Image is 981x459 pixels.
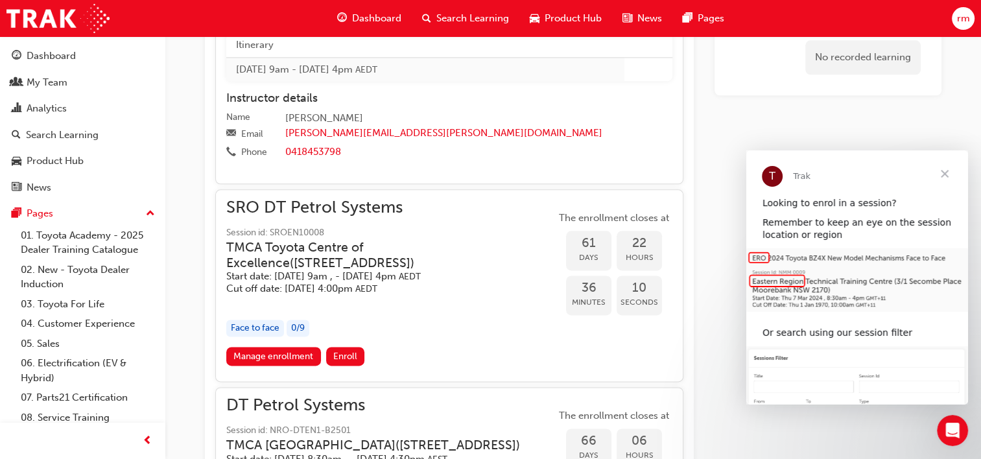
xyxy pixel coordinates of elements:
[556,408,672,423] span: The enrollment closes at
[612,5,672,32] a: news-iconNews
[16,408,160,428] a: 08. Service Training
[937,415,968,446] iframe: Intercom live chat
[746,150,968,405] iframe: Intercom live chat message
[16,260,160,294] a: 02. New - Toyota Dealer Induction
[5,97,160,121] a: Analytics
[285,111,672,126] div: [PERSON_NAME]
[952,7,975,30] button: rm
[226,57,624,81] td: [DATE] 9am - [DATE] 4pm
[422,10,431,27] span: search-icon
[337,10,347,27] span: guage-icon
[226,398,541,413] span: DT Petrol Systems
[27,101,67,116] div: Analytics
[26,128,99,143] div: Search Learning
[683,10,692,27] span: pages-icon
[12,156,21,167] span: car-icon
[16,334,160,354] a: 05. Sales
[27,180,51,195] div: News
[6,4,110,33] img: Trak
[226,33,624,57] th: Itinerary
[355,64,377,75] span: Australian Eastern Daylight Time AEDT
[143,433,152,449] span: prev-icon
[566,250,611,265] span: Days
[698,11,724,26] span: Pages
[226,270,535,283] h5: Start date: [DATE] 9am , - [DATE] 4pm
[285,127,602,139] a: [PERSON_NAME][EMAIL_ADDRESS][PERSON_NAME][DOMAIN_NAME]
[327,5,412,32] a: guage-iconDashboard
[12,51,21,62] span: guage-icon
[27,154,84,169] div: Product Hub
[27,206,53,221] div: Pages
[226,283,535,295] h5: Cut off date: [DATE] 4:00pm
[519,5,612,32] a: car-iconProduct Hub
[12,103,21,115] span: chart-icon
[226,200,672,371] button: SRO DT Petrol SystemsSession id: SROEN10008TMCA Toyota Centre of Excellence([STREET_ADDRESS])Star...
[226,320,284,337] div: Face to face
[617,281,662,296] span: 10
[285,146,341,158] a: 0418453798
[617,295,662,310] span: Seconds
[412,5,519,32] a: search-iconSearch Learning
[5,123,160,147] a: Search Learning
[12,208,21,220] span: pages-icon
[566,236,611,251] span: 61
[436,11,509,26] span: Search Learning
[226,91,672,106] h4: Instructor details
[5,202,160,226] button: Pages
[241,146,267,159] div: Phone
[12,130,21,141] span: search-icon
[16,388,160,408] a: 07. Parts21 Certification
[566,281,611,296] span: 36
[12,77,21,89] span: people-icon
[5,149,160,173] a: Product Hub
[617,250,662,265] span: Hours
[226,200,556,215] span: SRO DT Petrol Systems
[326,347,365,366] button: Enroll
[226,147,236,159] span: phone-icon
[16,353,160,388] a: 06. Electrification (EV & Hybrid)
[622,10,632,27] span: news-icon
[556,211,672,226] span: The enrollment closes at
[956,11,969,26] span: rm
[226,438,520,453] h3: TMCA [GEOGRAPHIC_DATA] ( [STREET_ADDRESS] )
[672,5,735,32] a: pages-iconPages
[530,10,539,27] span: car-icon
[355,283,377,294] span: Australian Eastern Daylight Time AEDT
[566,434,611,449] span: 66
[545,11,602,26] span: Product Hub
[16,314,160,334] a: 04. Customer Experience
[226,111,250,124] div: Name
[333,351,357,362] span: Enroll
[287,320,309,337] div: 0 / 9
[146,206,155,222] span: up-icon
[12,182,21,194] span: news-icon
[5,41,160,202] button: DashboardMy TeamAnalyticsSearch LearningProduct HubNews
[241,128,263,141] div: Email
[226,423,541,438] span: Session id: NRO-DTEN1-B2501
[637,11,662,26] span: News
[16,226,160,260] a: 01. Toyota Academy - 2025 Dealer Training Catalogue
[226,226,556,241] span: Session id: SROEN10008
[566,295,611,310] span: Minutes
[16,294,160,314] a: 03. Toyota For Life
[226,240,535,270] h3: TMCA Toyota Centre of Excellence ( [STREET_ADDRESS] )
[226,128,236,140] span: email-icon
[5,71,160,95] a: My Team
[5,176,160,200] a: News
[805,40,921,75] div: No recorded learning
[399,271,421,282] span: Australian Eastern Daylight Time AEDT
[27,75,67,90] div: My Team
[617,434,662,449] span: 06
[27,49,76,64] div: Dashboard
[352,11,401,26] span: Dashboard
[226,347,321,366] a: Manage enrollment
[617,236,662,251] span: 22
[5,44,160,68] a: Dashboard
